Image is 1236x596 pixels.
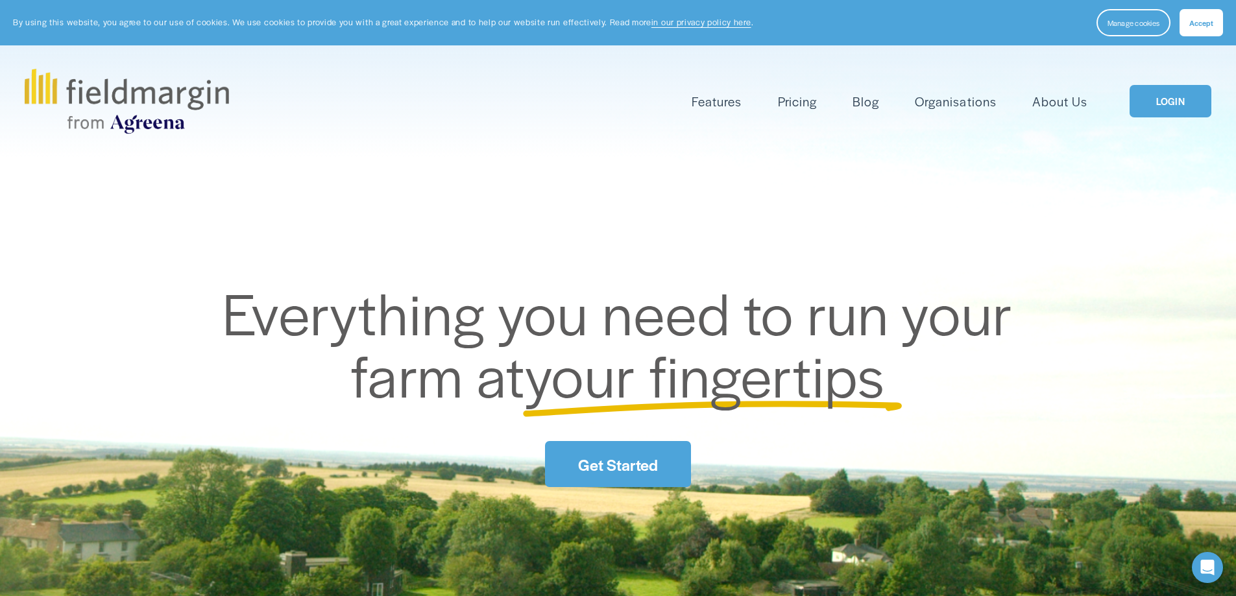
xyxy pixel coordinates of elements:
a: in our privacy policy here [651,16,751,28]
span: Everything you need to run your farm at [223,271,1026,414]
a: Blog [853,91,879,112]
p: By using this website, you agree to our use of cookies. We use cookies to provide you with a grea... [13,16,753,29]
button: Accept [1180,9,1223,36]
img: fieldmargin.com [25,69,228,134]
a: About Us [1032,91,1087,112]
a: Get Started [545,441,690,487]
span: your fingertips [525,333,885,414]
a: Pricing [778,91,817,112]
div: Open Intercom Messenger [1192,552,1223,583]
span: Manage cookies [1108,18,1159,28]
a: folder dropdown [692,91,742,112]
span: Features [692,92,742,111]
a: LOGIN [1130,85,1211,118]
a: Organisations [915,91,996,112]
button: Manage cookies [1097,9,1170,36]
span: Accept [1189,18,1213,28]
